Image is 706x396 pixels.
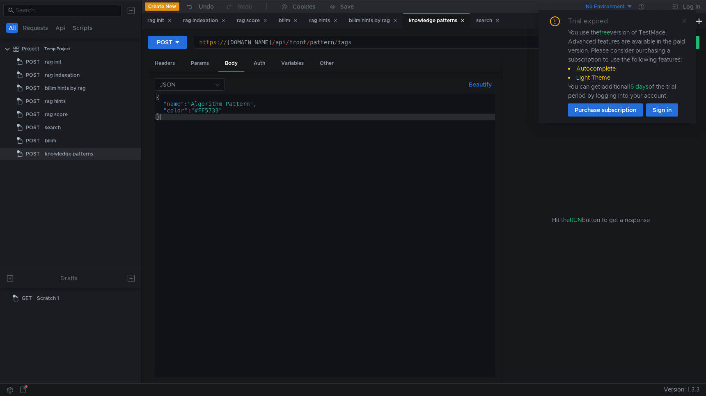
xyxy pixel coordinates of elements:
[145,2,179,11] button: Create New
[53,23,68,33] button: Api
[45,56,62,68] div: rag init
[179,0,220,13] button: Undo
[157,38,172,47] div: POST
[60,273,78,283] div: Drafts
[568,28,686,100] div: You use the version of TestMace. Advanced features are available in the paid version. Please cons...
[26,95,40,108] span: POST
[45,82,86,94] div: bilim hints by rag
[349,16,397,25] div: bilim hints by rag
[568,82,686,100] div: You can get additional of the trial period by logging into your account.
[26,56,40,68] span: POST
[218,56,244,72] div: Body
[70,23,95,33] button: Scripts
[628,83,649,90] span: 15 days
[664,384,699,396] span: Version: 1.3.3
[45,95,66,108] div: rag hints
[6,23,18,33] button: All
[568,73,686,82] li: Light Theme
[148,56,181,71] div: Headers
[26,135,40,147] span: POST
[44,43,70,55] div: Temp Project
[313,56,340,71] div: Other
[599,29,610,36] span: free
[184,56,215,71] div: Params
[26,121,40,134] span: POST
[21,23,50,33] button: Requests
[22,43,39,55] div: Project
[293,2,315,11] div: Cookies
[568,16,618,26] div: Trial expired
[183,16,225,25] div: rag indexation
[45,69,80,81] div: rag indexation
[26,82,40,94] span: POST
[570,216,582,224] span: RUN
[45,108,68,121] div: rag score
[247,56,272,71] div: Auth
[26,108,40,121] span: POST
[237,16,267,25] div: rag score
[279,16,298,25] div: bilim
[275,56,310,71] div: Variables
[465,80,495,89] button: Beautify
[22,292,32,304] span: GET
[26,69,40,81] span: POST
[552,215,650,224] span: Hit the button to get a response
[37,292,59,304] div: Scratch 1
[148,36,187,49] button: POST
[147,16,172,25] div: rag init
[683,2,700,11] div: Log In
[16,6,117,15] input: Search...
[646,103,678,117] button: Sign in
[476,16,500,25] div: search
[45,135,56,147] div: bilim
[199,2,214,11] div: Undo
[220,0,258,13] button: Redo
[568,64,686,73] li: Autocomplete
[568,103,643,117] button: Purchase subscription
[238,2,252,11] div: Redo
[26,148,40,160] span: POST
[409,16,465,25] div: knowledge patterns
[586,3,625,11] div: No Environment
[45,148,93,160] div: knowledge patterns
[340,4,354,9] div: Save
[309,16,337,25] div: rag hints
[45,121,61,134] div: search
